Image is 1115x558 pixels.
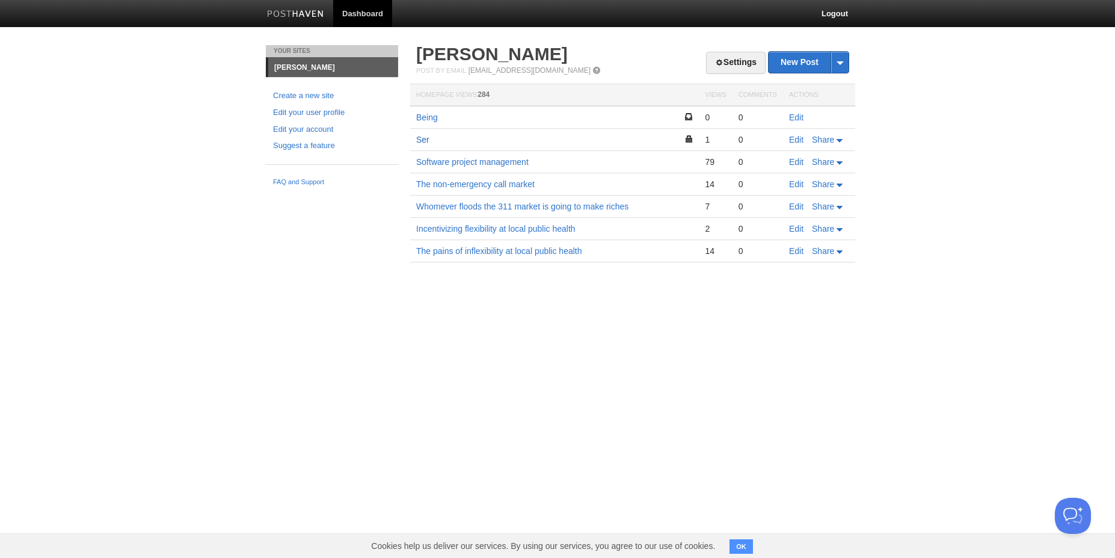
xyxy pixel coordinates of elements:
a: [PERSON_NAME] [416,44,568,64]
img: Posthaven-bar [267,10,324,19]
a: Edit [789,246,803,256]
a: Settings [706,52,766,74]
a: Edit [789,224,803,234]
button: OK [730,539,753,554]
div: 14 [705,246,726,256]
a: New Post [769,52,849,73]
th: Actions [783,84,855,107]
div: 0 [705,112,726,123]
a: Software project management [416,157,529,167]
a: Suggest a feature [273,140,391,152]
div: 0 [739,201,777,212]
div: 0 [739,246,777,256]
a: Create a new site [273,90,391,102]
a: Incentivizing flexibility at local public health [416,224,576,234]
a: Edit your user profile [273,107,391,119]
div: 0 [739,112,777,123]
a: Whomever floods the 311 market is going to make riches [416,202,628,211]
div: 0 [739,179,777,190]
div: 0 [739,134,777,145]
a: Edit [789,113,803,122]
iframe: Help Scout Beacon - Open [1055,498,1091,534]
a: The pains of inflexibility at local public health [416,246,582,256]
span: Post by Email [416,67,466,74]
span: Share [812,135,834,144]
a: Edit your account [273,123,391,136]
div: 79 [705,157,726,167]
div: 1 [705,134,726,145]
a: Edit [789,157,803,167]
a: Ser [416,135,429,144]
div: 0 [739,157,777,167]
li: Your Sites [266,45,398,57]
a: Edit [789,179,803,189]
a: [EMAIL_ADDRESS][DOMAIN_NAME] [468,66,591,75]
div: 7 [705,201,726,212]
a: FAQ and Support [273,177,391,188]
a: The non-emergency call market [416,179,535,189]
span: Share [812,246,834,256]
a: Being [416,113,438,122]
span: Share [812,224,834,234]
div: 2 [705,223,726,234]
div: 0 [739,223,777,234]
span: Share [812,202,834,211]
a: [PERSON_NAME] [268,58,398,77]
span: Share [812,179,834,189]
th: Homepage Views [410,84,699,107]
th: Views [699,84,732,107]
span: Share [812,157,834,167]
span: Cookies help us deliver our services. By using our services, you agree to our use of cookies. [359,534,727,558]
span: 284 [478,90,490,99]
a: Edit [789,202,803,211]
div: 14 [705,179,726,190]
a: Edit [789,135,803,144]
th: Comments [733,84,783,107]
